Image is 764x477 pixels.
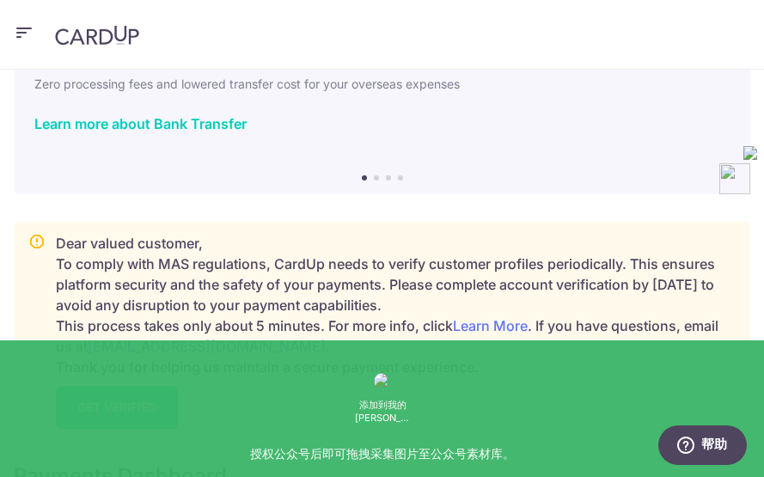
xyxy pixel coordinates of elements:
a: Learn more about Bank Transfer [34,115,247,132]
a: [EMAIL_ADDRESS][DOMAIN_NAME] [88,338,326,355]
a: Learn More [453,317,528,334]
h6: Zero processing fees and lowered transfer cost for your overseas expenses [34,74,730,95]
p: Dear valued customer, To comply with MAS regulations, CardUp needs to verify customer profiles pe... [56,233,736,377]
img: CardUp [55,25,139,46]
iframe: 打开一个小组件，您可以在其中找到更多信息 [657,425,747,468]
